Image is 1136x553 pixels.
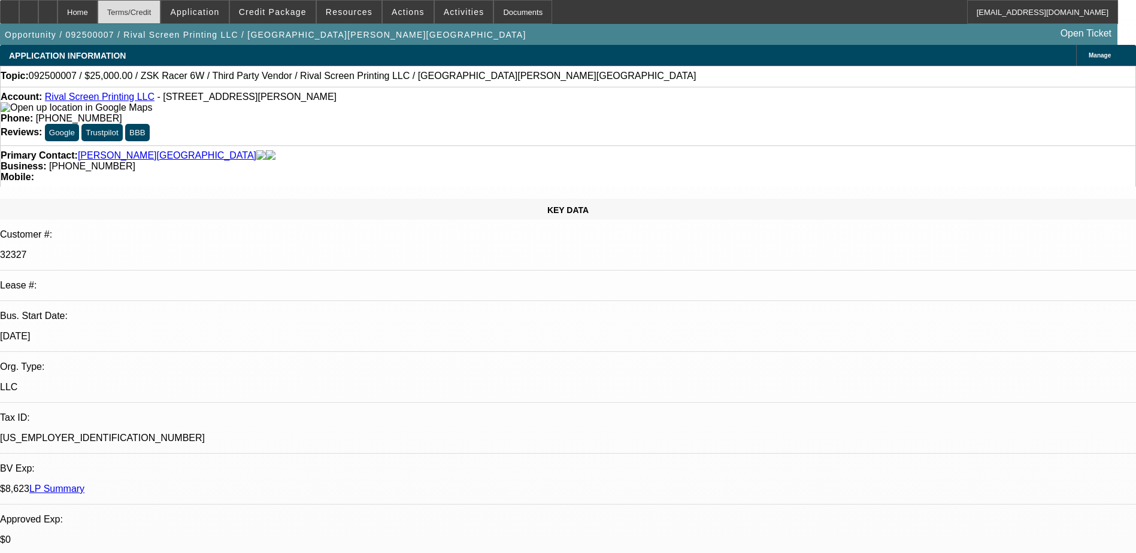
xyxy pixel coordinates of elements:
a: [PERSON_NAME][GEOGRAPHIC_DATA] [78,150,256,161]
span: 092500007 / $25,000.00 / ZSK Racer 6W / Third Party Vendor / Rival Screen Printing LLC / [GEOGRAP... [29,71,696,81]
span: [PHONE_NUMBER] [36,113,122,123]
span: Credit Package [239,7,307,17]
strong: Phone: [1,113,33,123]
button: BBB [125,124,150,141]
strong: Primary Contact: [1,150,78,161]
span: Resources [326,7,372,17]
span: Activities [444,7,484,17]
button: Application [161,1,228,23]
img: Open up location in Google Maps [1,102,152,113]
strong: Topic: [1,71,29,81]
button: Actions [383,1,434,23]
span: Actions [392,7,425,17]
button: Activities [435,1,493,23]
strong: Mobile: [1,172,34,182]
button: Resources [317,1,381,23]
a: Open Ticket [1056,23,1116,44]
span: APPLICATION INFORMATION [9,51,126,60]
span: Opportunity / 092500007 / Rival Screen Printing LLC / [GEOGRAPHIC_DATA][PERSON_NAME][GEOGRAPHIC_D... [5,30,526,39]
a: View Google Maps [1,102,152,113]
span: [PHONE_NUMBER] [49,161,135,171]
span: Application [170,7,219,17]
strong: Business: [1,161,46,171]
button: Google [45,124,79,141]
strong: Reviews: [1,127,42,137]
img: linkedin-icon.png [266,150,275,161]
a: LP Summary [29,484,84,494]
button: Trustpilot [81,124,122,141]
strong: Account: [1,92,42,102]
span: KEY DATA [547,205,589,215]
span: Manage [1089,52,1111,59]
a: Rival Screen Printing LLC [45,92,155,102]
span: - [STREET_ADDRESS][PERSON_NAME] [157,92,337,102]
img: facebook-icon.png [256,150,266,161]
button: Credit Package [230,1,316,23]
